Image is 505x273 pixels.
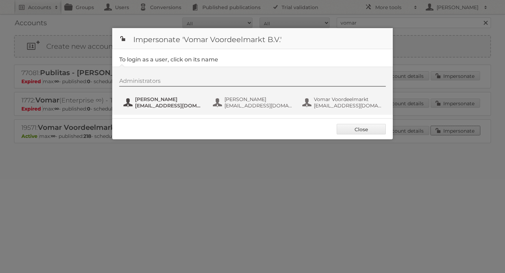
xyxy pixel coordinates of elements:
[135,102,203,109] span: [EMAIL_ADDRESS][DOMAIN_NAME]
[302,95,384,109] button: Vomar Voordeelmarkt [EMAIL_ADDRESS][DOMAIN_NAME]
[112,28,393,49] h1: Impersonate 'Vomar Voordeelmarkt B.V.'
[314,96,382,102] span: Vomar Voordeelmarkt
[123,95,205,109] button: [PERSON_NAME] [EMAIL_ADDRESS][DOMAIN_NAME]
[224,102,292,109] span: [EMAIL_ADDRESS][DOMAIN_NAME]
[212,95,295,109] button: [PERSON_NAME] [EMAIL_ADDRESS][DOMAIN_NAME]
[135,96,203,102] span: [PERSON_NAME]
[224,96,292,102] span: [PERSON_NAME]
[337,124,386,134] a: Close
[119,78,386,87] div: Administrators
[314,102,382,109] span: [EMAIL_ADDRESS][DOMAIN_NAME]
[119,56,218,63] legend: To login as a user, click on its name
